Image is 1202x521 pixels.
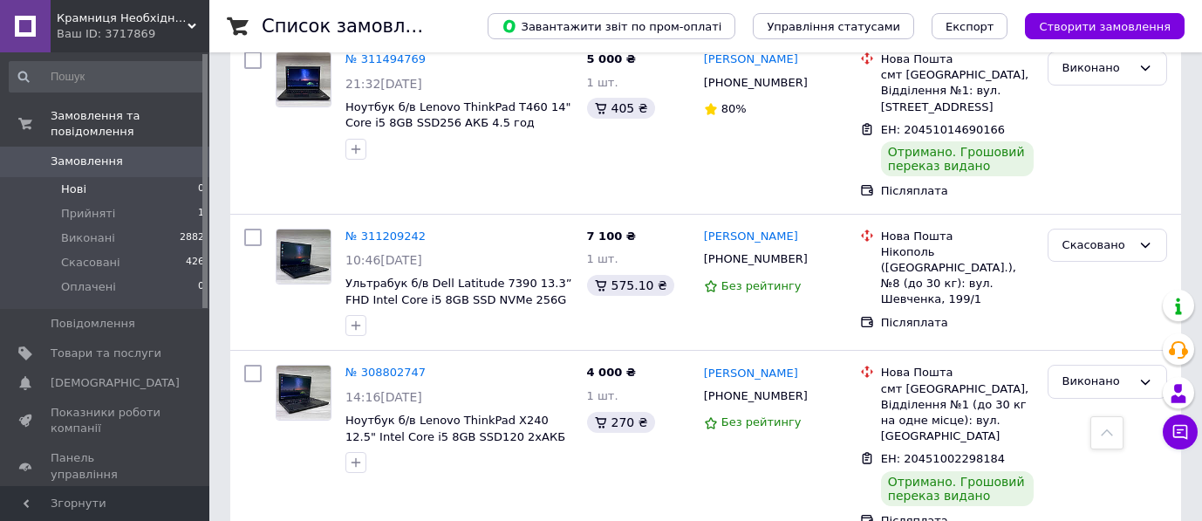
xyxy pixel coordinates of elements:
[198,182,204,197] span: 0
[587,252,618,265] span: 1 шт.
[51,154,123,169] span: Замовлення
[767,20,900,33] span: Управління статусами
[721,279,802,292] span: Без рейтингу
[881,244,1034,308] div: Нікополь ([GEOGRAPHIC_DATA].), №8 (до 30 кг): вул. Шевченка, 199/1
[587,52,636,65] span: 5 000 ₴
[881,315,1034,331] div: Післяплата
[262,16,439,37] h1: Список замовлень
[61,255,120,271] span: Скасовані
[704,51,798,68] a: [PERSON_NAME]
[51,346,161,361] span: Товари та послуги
[277,230,331,284] img: Фото товару
[753,13,914,39] button: Управління статусами
[57,10,188,26] span: Крамниця Необхідних Речей
[881,471,1034,506] div: Отримано. Грошовий переказ видано
[881,229,1034,244] div: Нова Пошта
[276,365,331,421] a: Фото товару
[9,61,206,93] input: Пошук
[881,67,1034,115] div: смт [GEOGRAPHIC_DATA], Відділення №1: вул. [STREET_ADDRESS]
[61,230,115,246] span: Виконані
[1062,237,1131,255] div: Скасовано
[1163,415,1198,449] button: Чат з покупцем
[61,182,86,197] span: Нові
[881,123,1005,136] span: ЕН: 20451014690166
[1062,59,1131,78] div: Виконано
[51,108,209,140] span: Замовлення та повідомлення
[1025,13,1185,39] button: Створити замовлення
[946,20,994,33] span: Експорт
[61,206,115,222] span: Прийняті
[345,366,426,379] a: № 308802747
[1007,19,1185,32] a: Створити замовлення
[721,415,802,428] span: Без рейтингу
[51,316,135,332] span: Повідомлення
[721,102,747,115] span: 80%
[345,230,426,243] a: № 311209242
[881,365,1034,380] div: Нова Пошта
[198,279,204,295] span: 0
[180,230,204,246] span: 2882
[704,366,798,382] a: [PERSON_NAME]
[345,390,422,404] span: 14:16[DATE]
[57,26,209,42] div: Ваш ID: 3717869
[587,412,655,433] div: 270 ₴
[587,275,674,296] div: 575.10 ₴
[276,51,331,107] a: Фото товару
[51,450,161,482] span: Панель управління
[587,389,618,402] span: 1 шт.
[345,253,422,267] span: 10:46[DATE]
[345,277,571,306] a: Ультрабук б/в Dell Latitude 7390 13.3” FHD Intel Core i5 8GB SSD NVMe 256G
[700,248,811,271] div: [PHONE_NUMBER]
[345,52,426,65] a: № 311494769
[51,375,180,391] span: [DEMOGRAPHIC_DATA]
[1039,20,1171,33] span: Створити замовлення
[502,18,721,34] span: Завантажити звіт по пром-оплаті
[186,255,204,271] span: 426
[345,100,570,146] a: Ноутбук б/в Lenovo ThinkPad T460 14" Core i5 8GB SSD256 АКБ 4.5 год уцінка
[587,98,655,119] div: 405 ₴
[587,230,636,243] span: 7 100 ₴
[1062,373,1131,391] div: Виконано
[276,229,331,284] a: Фото товару
[51,405,161,436] span: Показники роботи компанії
[704,229,798,245] a: [PERSON_NAME]
[61,279,116,295] span: Оплачені
[700,385,811,408] div: [PHONE_NUMBER]
[881,51,1034,67] div: Нова Пошта
[277,366,331,420] img: Фото товару
[700,72,811,94] div: [PHONE_NUMBER]
[881,183,1034,199] div: Післяплата
[881,452,1005,465] span: ЕН: 20451002298184
[198,206,204,222] span: 1
[587,366,636,379] span: 4 000 ₴
[881,141,1034,176] div: Отримано. Грошовий переказ видано
[488,13,735,39] button: Завантажити звіт по пром-оплаті
[345,414,565,443] a: Ноутбук б/в Lenovo ThinkPad X240 12.5" Intel Core i5 8GB SSD120 2xАКБ
[881,381,1034,445] div: смт [GEOGRAPHIC_DATA], Відділення №1 (до 30 кг на одне місце): вул. [GEOGRAPHIC_DATA]
[345,77,422,91] span: 21:32[DATE]
[277,52,331,106] img: Фото товару
[587,76,618,89] span: 1 шт.
[932,13,1008,39] button: Експорт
